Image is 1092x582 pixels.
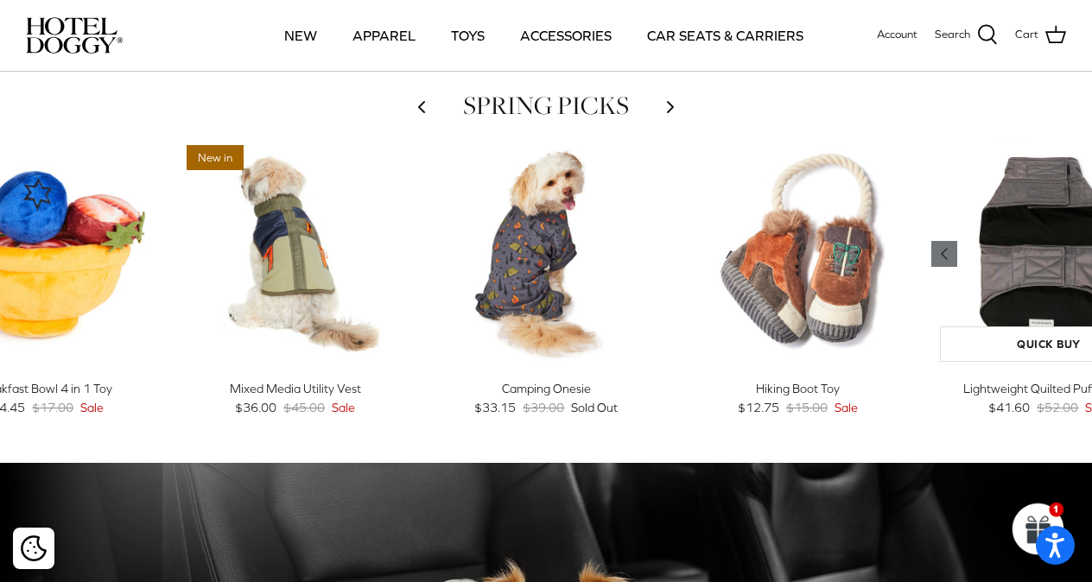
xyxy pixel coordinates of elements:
div: Mixed Media Utility Vest [178,379,412,398]
span: $45.00 [283,398,325,417]
a: NEW [269,6,333,65]
a: Search [935,24,998,47]
a: Hiking Boot Toy $12.75 $15.00 Sale [681,379,915,418]
a: Cart [1015,24,1066,47]
span: $15.00 [786,398,828,417]
span: Sale [80,398,104,417]
a: APPAREL [337,6,431,65]
span: Sold Out [571,398,618,417]
span: $39.00 [523,398,564,417]
a: CAR SEATS & CARRIERS [632,6,819,65]
div: Primary navigation [257,6,830,65]
button: Cookie policy [18,534,48,564]
span: Account [877,28,917,41]
img: hoteldoggycom [26,17,123,54]
a: Account [877,26,917,44]
img: Cookie policy [21,535,47,561]
div: Hiking Boot Toy [681,379,915,398]
span: Search [935,26,970,44]
a: Previous [931,241,957,267]
span: Sale [835,398,858,417]
a: Camping Onesie [429,136,663,370]
span: Cart [1015,26,1038,44]
span: $41.60 [988,398,1030,417]
span: 15% off [438,145,499,170]
span: 15% off [689,145,751,170]
a: SPRING PICKS [463,88,629,123]
div: Cookie policy [13,528,54,569]
span: 20% off [940,145,1001,170]
a: Mixed Media Utility Vest [178,136,412,370]
span: Sale [332,398,355,417]
a: TOYS [435,6,500,65]
a: Camping Onesie $33.15 $39.00 Sold Out [429,379,663,418]
span: New in [187,145,244,170]
span: $36.00 [235,398,276,417]
span: $12.75 [738,398,779,417]
span: $33.15 [474,398,516,417]
span: $52.00 [1037,398,1078,417]
div: Camping Onesie [429,379,663,398]
a: ACCESSORIES [505,6,627,65]
span: $17.00 [32,398,73,417]
a: Hiking Boot Toy [681,136,915,370]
